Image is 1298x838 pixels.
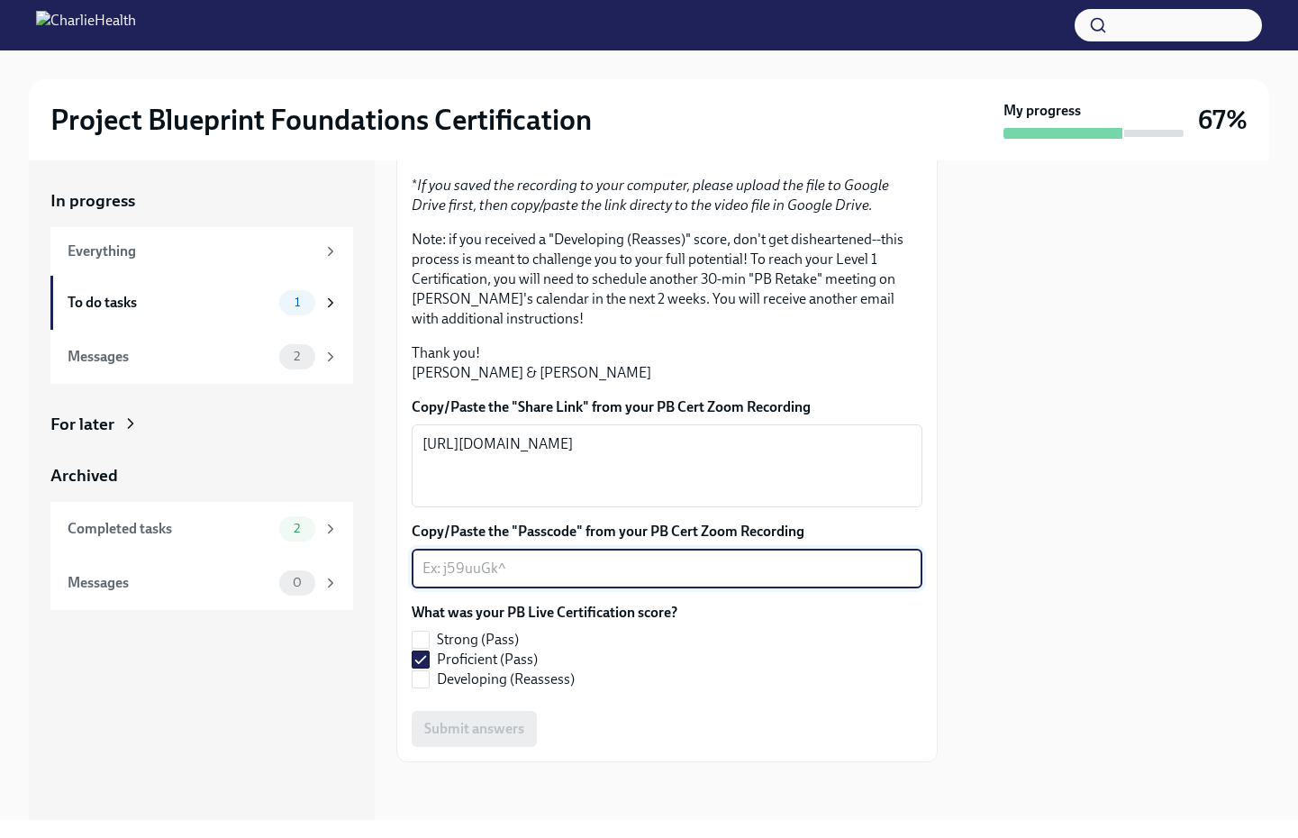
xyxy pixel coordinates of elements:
textarea: [URL][DOMAIN_NAME] [422,433,912,498]
p: Note: if you received a "Developing (Reasses)" score, don't get disheartened--this process is mea... [412,230,922,329]
span: Proficient (Pass) [437,650,538,669]
div: Everything [68,241,315,261]
label: Copy/Paste the "Passcode" from your PB Cert Zoom Recording [412,522,922,542]
em: If you saved the recording to your computer, please upload the file to Google Drive first, then c... [412,177,889,214]
span: 2 [283,350,311,363]
a: To do tasks1 [50,276,353,330]
a: Everything [50,227,353,276]
div: To do tasks [68,293,272,313]
span: Developing (Reassess) [437,669,575,689]
a: In progress [50,189,353,213]
div: Messages [68,573,272,593]
label: What was your PB Live Certification score? [412,603,677,623]
span: 2 [283,522,311,535]
div: For later [50,413,114,436]
p: Thank you! [PERSON_NAME] & [PERSON_NAME] [412,343,922,383]
a: Completed tasks2 [50,502,353,556]
img: CharlieHealth [36,11,136,40]
div: Completed tasks [68,519,272,539]
h3: 67% [1198,104,1248,136]
a: For later [50,413,353,436]
span: 0 [282,576,313,589]
div: Messages [68,347,272,367]
label: Copy/Paste the "Share Link" from your PB Cert Zoom Recording [412,397,922,417]
a: Messages2 [50,330,353,384]
strong: My progress [1003,101,1081,121]
span: Strong (Pass) [437,630,519,650]
a: Messages0 [50,556,353,610]
span: 1 [284,296,311,309]
a: Archived [50,464,353,487]
h2: Project Blueprint Foundations Certification [50,102,592,138]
